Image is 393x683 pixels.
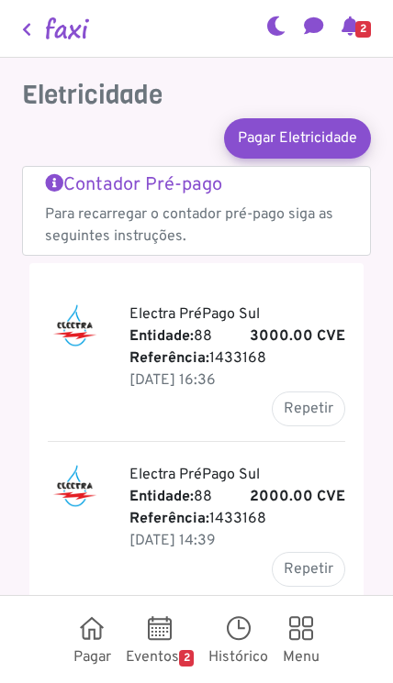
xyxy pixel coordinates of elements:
p: 17 Jul 2025, 15:39 [129,530,346,552]
span: 2 [355,21,371,38]
b: 3000.00 CVE [250,325,345,347]
span: 2 [179,650,195,666]
a: Contador Pré-pago Para recarregar o contador pré-pago siga as seguintes instruções. [45,174,348,248]
b: Referência: [129,510,209,528]
b: 2000.00 CVE [250,486,345,508]
b: Entidade: [129,488,194,506]
p: 1433168 [129,347,346,369]
h3: Eletricidade [22,80,371,111]
p: Electra PréPago Sul [129,303,346,325]
img: Electra PréPago Sul [51,303,98,347]
p: Electra PréPago Sul [129,464,346,486]
a: Pagar Eletricidade [224,118,371,159]
p: 88 [129,325,346,347]
p: 25 Jul 2025, 17:36 [129,369,346,391]
b: Referência: [129,349,209,368]
p: 88 [129,486,346,508]
a: Histórico [201,603,275,676]
button: Repetir [272,552,345,587]
img: Electra PréPago Sul [51,464,98,508]
a: Pagar [66,603,118,676]
p: 1433168 [129,508,346,530]
button: Repetir [272,391,345,426]
p: Para recarregar o contador pré-pago siga as seguintes instruções. [45,204,348,248]
a: Eventos2 [118,603,202,676]
a: Menu [275,603,327,676]
h5: Contador Pré-pago [45,174,348,196]
b: Entidade: [129,327,194,346]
